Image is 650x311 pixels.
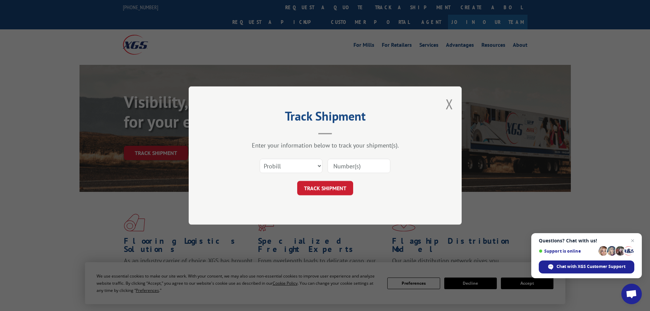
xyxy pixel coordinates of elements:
[328,159,390,173] input: Number(s)
[223,111,428,124] h2: Track Shipment
[557,264,625,270] span: Chat with XGS Customer Support
[223,141,428,149] div: Enter your information below to track your shipment(s).
[539,260,634,273] div: Chat with XGS Customer Support
[539,249,596,254] span: Support is online
[539,238,634,243] span: Questions? Chat with us!
[621,284,642,304] div: Open chat
[446,95,453,113] button: Close modal
[629,237,637,245] span: Close chat
[297,181,353,195] button: TRACK SHIPMENT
